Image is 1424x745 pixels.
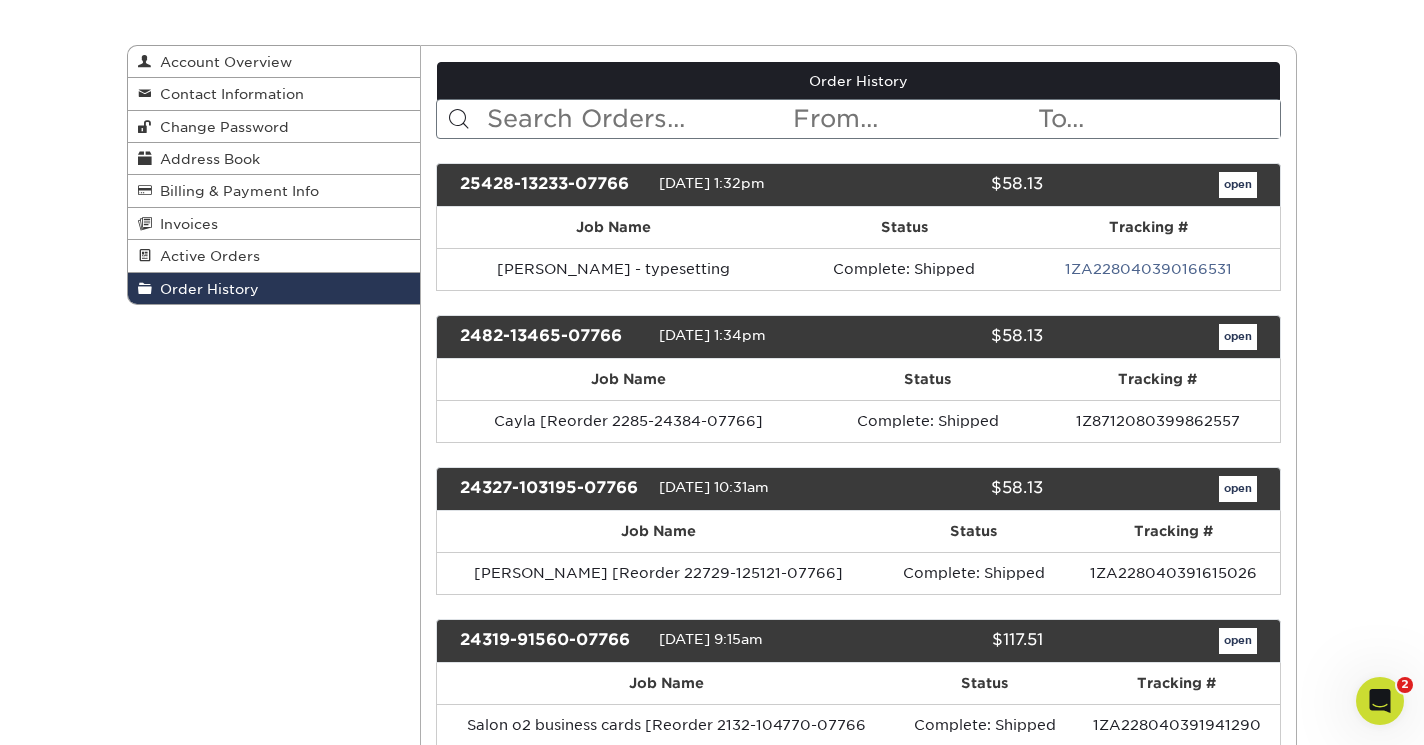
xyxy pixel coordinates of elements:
th: Status [881,511,1066,552]
span: Active Orders [152,248,260,264]
th: Status [791,207,1018,248]
th: Tracking # [1018,207,1280,248]
td: Cayla [Reorder 2285-24384-07766] [437,400,821,442]
a: Invoices [128,208,420,240]
span: Contact Information [152,86,304,102]
th: Tracking # [1066,511,1280,552]
a: Account Overview [128,46,420,78]
span: [DATE] 9:15am [659,631,763,647]
a: Contact Information [128,78,420,110]
a: Order History [437,62,1281,100]
th: Job Name [437,359,821,400]
td: 1Z8712080399862557 [1036,400,1280,442]
input: From... [791,100,1035,138]
a: Active Orders [128,240,420,272]
td: 1ZA228040391615026 [1066,552,1280,594]
div: 24327-103195-07766 [445,476,659,502]
th: Job Name [437,207,791,248]
span: Billing & Payment Info [152,183,319,199]
a: Billing & Payment Info [128,175,420,207]
input: Search Orders... [485,100,792,138]
a: open [1219,172,1257,198]
div: 2482-13465-07766 [445,324,659,350]
span: Invoices [152,216,218,232]
div: 25428-13233-07766 [445,172,659,198]
th: Tracking # [1074,663,1280,704]
div: 24319-91560-07766 [445,628,659,654]
th: Job Name [437,511,882,552]
span: Change Password [152,119,289,135]
a: 1ZA228040390166531 [1065,261,1232,277]
td: [PERSON_NAME] [Reorder 22729-125121-07766] [437,552,882,594]
div: $58.13 [843,324,1057,350]
div: $58.13 [843,476,1057,502]
th: Status [820,359,1035,400]
iframe: Google Customer Reviews [5,684,170,738]
td: Complete: Shipped [820,400,1035,442]
a: Change Password [128,111,420,143]
a: open [1219,324,1257,350]
div: $58.13 [843,172,1057,198]
a: open [1219,628,1257,654]
a: Order History [128,273,420,304]
a: Address Book [128,143,420,175]
span: 2 [1397,677,1413,693]
th: Tracking # [1036,359,1280,400]
span: Account Overview [152,54,292,70]
td: Complete: Shipped [791,248,1018,290]
span: Order History [152,281,259,297]
span: Address Book [152,151,260,167]
iframe: Intercom live chat [1356,677,1404,725]
span: [DATE] 1:34pm [659,327,766,343]
input: To... [1036,100,1280,138]
th: Job Name [437,663,897,704]
div: $117.51 [843,628,1057,654]
span: [DATE] 1:32pm [659,175,765,191]
td: [PERSON_NAME] - typesetting [437,248,791,290]
a: open [1219,476,1257,502]
span: [DATE] 10:31am [659,479,769,495]
th: Status [896,663,1074,704]
td: Complete: Shipped [881,552,1066,594]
